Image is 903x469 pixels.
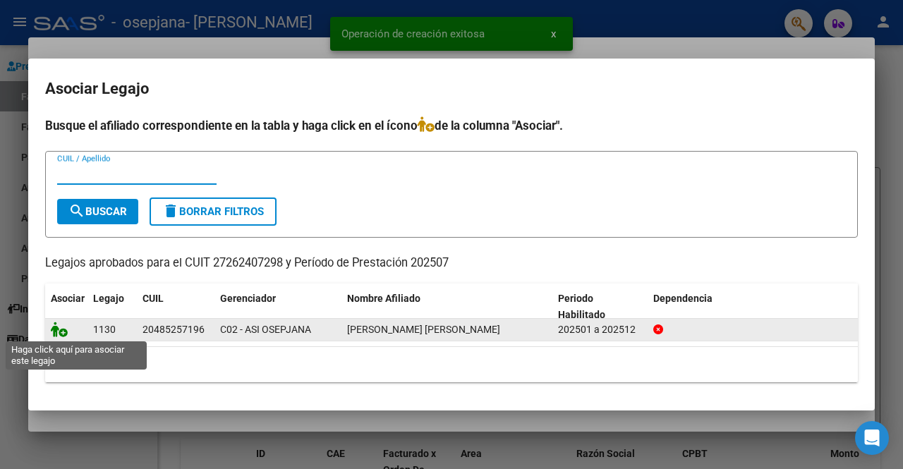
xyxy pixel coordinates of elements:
span: C02 - ASI OSEPJANA [220,324,311,335]
span: Dependencia [653,293,713,304]
span: CUIL [143,293,164,304]
datatable-header-cell: Gerenciador [214,284,341,330]
span: Periodo Habilitado [558,293,605,320]
mat-icon: search [68,202,85,219]
div: 202501 a 202512 [558,322,642,338]
datatable-header-cell: Periodo Habilitado [552,284,648,330]
div: 20485257196 [143,322,205,338]
datatable-header-cell: Nombre Afiliado [341,284,552,330]
h2: Asociar Legajo [45,75,858,102]
span: Nombre Afiliado [347,293,420,304]
mat-icon: delete [162,202,179,219]
button: Buscar [57,199,138,224]
span: Gerenciador [220,293,276,304]
datatable-header-cell: Asociar [45,284,87,330]
datatable-header-cell: Legajo [87,284,137,330]
span: Legajo [93,293,124,304]
h4: Busque el afiliado correspondiente en la tabla y haga click en el ícono de la columna "Asociar". [45,116,858,135]
span: Asociar [51,293,85,304]
span: Buscar [68,205,127,218]
datatable-header-cell: CUIL [137,284,214,330]
p: Legajos aprobados para el CUIT 27262407298 y Período de Prestación 202507 [45,255,858,272]
span: Borrar Filtros [162,205,264,218]
span: 1130 [93,324,116,335]
div: 1 registros [45,347,858,382]
datatable-header-cell: Dependencia [648,284,859,330]
div: Open Intercom Messenger [855,421,889,455]
span: AQUINO THIAGO ARMANDO RUBEN [347,324,500,335]
button: Borrar Filtros [150,197,277,226]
